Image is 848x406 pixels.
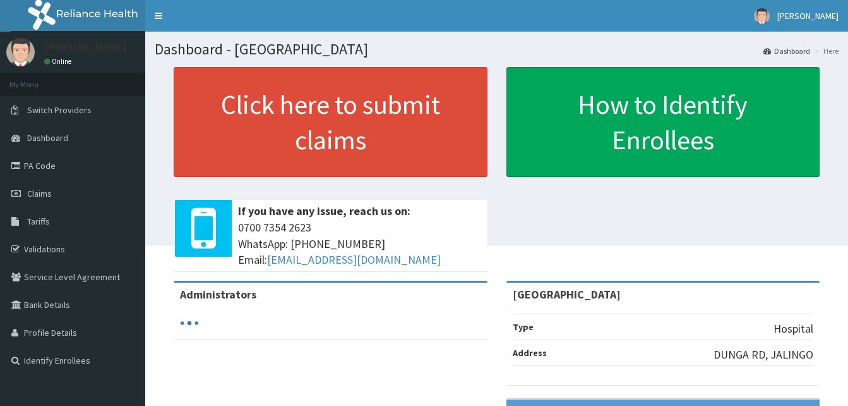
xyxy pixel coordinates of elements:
[513,347,547,359] b: Address
[44,57,75,66] a: Online
[180,314,199,333] svg: audio-loading
[777,10,839,22] span: [PERSON_NAME]
[44,41,127,52] p: [PERSON_NAME]
[763,46,810,56] a: Dashboard
[6,38,35,66] img: User Image
[180,287,256,302] b: Administrators
[238,204,410,218] b: If you have any issue, reach us on:
[238,219,481,268] span: 0700 7354 2623 WhatsApp: [PHONE_NUMBER] Email:
[27,188,52,199] span: Claims
[754,8,770,24] img: User Image
[155,41,839,58] h1: Dashboard - [GEOGRAPHIC_DATA]
[267,252,441,267] a: [EMAIL_ADDRESS][DOMAIN_NAME]
[811,46,839,56] li: Here
[27,216,50,227] span: Tariffs
[714,347,813,363] p: DUNGA RD, JALINGO
[773,321,813,337] p: Hospital
[513,287,621,302] strong: [GEOGRAPHIC_DATA]
[506,67,820,177] a: How to Identify Enrollees
[174,67,487,177] a: Click here to submit claims
[27,104,92,116] span: Switch Providers
[513,321,534,333] b: Type
[27,132,68,144] span: Dashboard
